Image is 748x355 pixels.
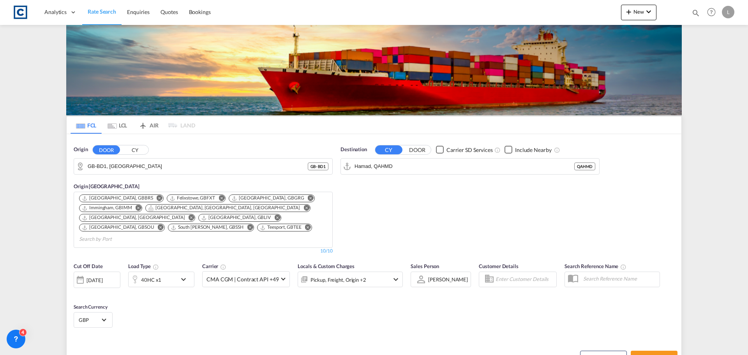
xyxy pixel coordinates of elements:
[74,146,88,154] span: Origin
[722,6,734,18] div: L
[310,164,326,169] span: GB - BD1
[496,274,554,285] input: Enter Customer Details
[201,214,272,221] div: Press delete to remove this chip.
[340,146,367,154] span: Destination
[82,195,153,201] div: Bristol, GBBRS
[242,224,254,232] button: Remove
[310,274,366,285] div: Pickup Freight Origin Origin Custom Factory Stuffing
[93,145,120,154] button: DOOR
[74,159,332,174] md-input-container: GB-BD1, Bradford
[624,9,653,15] span: New
[102,117,133,134] md-tab-item: LCL
[133,117,164,134] md-tab-item: AIR
[298,205,310,212] button: Remove
[446,146,493,154] div: Carrier SD Services
[169,195,217,201] div: Press delete to remove this chip.
[260,224,303,231] div: Press delete to remove this chip.
[565,263,626,269] span: Search Reference Name
[138,121,148,127] md-icon: icon-airplane
[391,275,400,284] md-icon: icon-chevron-down
[213,195,225,203] button: Remove
[79,316,101,323] span: GBP
[130,205,142,212] button: Remove
[74,263,103,269] span: Cut Off Date
[71,117,195,134] md-pagination-wrapper: Use the left and right arrow keys to navigate between tabs
[428,276,468,283] div: [PERSON_NAME]
[341,159,599,174] md-input-container: Hamad, QAHMD
[220,264,226,270] md-icon: The selected Trucker/Carrierwill be displayed in the rate results If the rates are from another f...
[692,9,700,17] md-icon: icon-magnify
[79,233,153,245] input: Search by Port
[320,248,333,254] div: 10/10
[74,272,120,288] div: [DATE]
[231,195,304,201] div: Grangemouth, GBGRG
[179,275,192,284] md-icon: icon-chevron-down
[74,183,139,189] span: Origin [GEOGRAPHIC_DATA]
[621,5,656,20] button: icon-plus 400-fgNewicon-chevron-down
[66,25,682,115] img: LCL+%26+FCL+BACKGROUND.png
[74,287,79,297] md-datepicker: Select
[620,264,626,270] md-icon: Your search will be saved by the below given name
[82,214,185,221] div: London Gateway Port, GBLGP
[12,4,29,21] img: 1fdb9190129311efbfaf67cbb4249bed.jpeg
[74,304,108,310] span: Search Currency
[88,8,116,15] span: Rate Search
[152,195,163,203] button: Remove
[171,224,243,231] div: South Shields, GBSSH
[128,263,159,269] span: Load Type
[121,145,148,154] button: CY
[231,195,306,201] div: Press delete to remove this chip.
[515,146,552,154] div: Include Nearby
[206,276,279,283] span: CMA CGM | Contract API +49
[78,192,328,245] md-chips-wrap: Chips container. Use arrow keys to select chips.
[298,263,355,269] span: Locals & Custom Charges
[427,274,469,285] md-select: Sales Person: Lynsey Heaton
[494,147,501,153] md-icon: Unchecked: Search for CY (Container Yard) services for all selected carriers.Checked : Search for...
[128,272,194,287] div: 40HC x1icon-chevron-down
[86,277,102,284] div: [DATE]
[189,9,211,15] span: Bookings
[644,7,653,16] md-icon: icon-chevron-down
[127,9,150,15] span: Enquiries
[300,224,312,232] button: Remove
[82,195,155,201] div: Press delete to remove this chip.
[355,161,574,172] input: Search by Port
[183,214,195,222] button: Remove
[82,224,156,231] div: Press delete to remove this chip.
[624,7,633,16] md-icon: icon-plus 400-fg
[201,214,271,221] div: Liverpool, GBLIV
[141,274,161,285] div: 40HC x1
[436,146,493,154] md-checkbox: Checkbox No Ink
[505,146,552,154] md-checkbox: Checkbox No Ink
[82,205,132,211] div: Immingham, GBIMM
[88,161,308,172] input: Search by Door
[153,264,159,270] md-icon: icon-information-outline
[71,117,102,134] md-tab-item: FCL
[169,195,215,201] div: Felixstowe, GBFXT
[269,214,281,222] button: Remove
[705,5,718,19] span: Help
[411,263,439,269] span: Sales Person
[303,195,314,203] button: Remove
[78,314,108,325] md-select: Select Currency: £ GBPUnited Kingdom Pound
[479,263,518,269] span: Customer Details
[705,5,722,19] div: Help
[148,205,302,211] div: Press delete to remove this chip.
[579,273,660,284] input: Search Reference Name
[260,224,302,231] div: Teesport, GBTEE
[574,162,595,170] div: QAHMD
[375,145,402,154] button: CY
[554,147,560,153] md-icon: Unchecked: Ignores neighbouring ports when fetching rates.Checked : Includes neighbouring ports w...
[202,263,226,269] span: Carrier
[148,205,300,211] div: Long Hanborough, OXF, GBLGB
[404,145,431,154] button: DOOR
[171,224,245,231] div: Press delete to remove this chip.
[44,8,67,16] span: Analytics
[82,214,186,221] div: Press delete to remove this chip.
[82,224,154,231] div: Southampton, GBSOU
[692,9,700,20] div: icon-magnify
[82,205,133,211] div: Press delete to remove this chip.
[153,224,164,232] button: Remove
[298,272,403,287] div: Pickup Freight Origin Origin Custom Factory Stuffingicon-chevron-down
